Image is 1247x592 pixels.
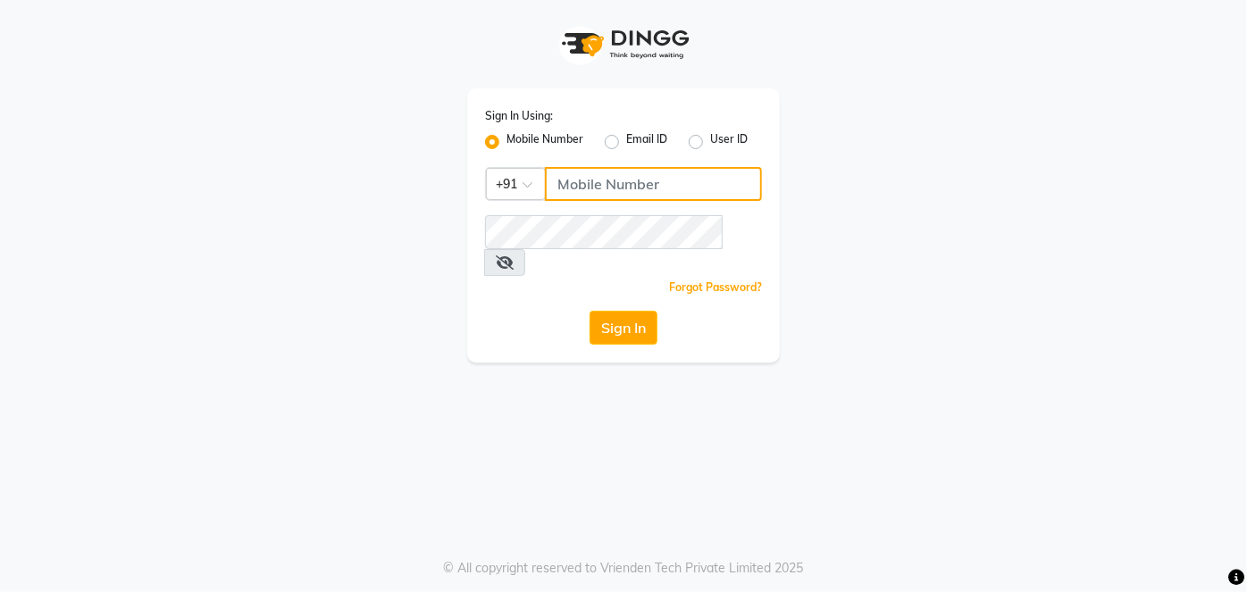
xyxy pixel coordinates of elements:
input: Username [485,215,723,249]
a: Forgot Password? [669,280,762,294]
input: Username [545,167,762,201]
label: User ID [710,131,748,153]
label: Email ID [626,131,667,153]
img: logo1.svg [552,18,695,71]
label: Sign In Using: [485,108,553,124]
label: Mobile Number [506,131,583,153]
button: Sign In [590,311,657,345]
